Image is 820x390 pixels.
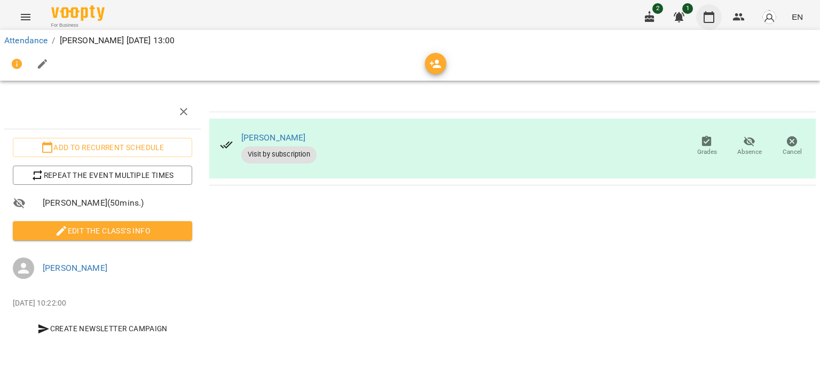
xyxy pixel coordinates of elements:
[652,3,663,14] span: 2
[51,22,105,29] span: For Business
[685,131,728,161] button: Grades
[783,147,802,157] span: Cancel
[13,298,192,309] p: [DATE] 10:22:00
[771,131,814,161] button: Cancel
[13,221,192,240] button: Edit the class's Info
[4,34,816,47] nav: breadcrumb
[792,11,803,22] span: EN
[21,141,184,154] span: Add to recurrent schedule
[43,197,192,209] span: [PERSON_NAME] ( 50 mins. )
[682,3,693,14] span: 1
[51,5,105,21] img: Voopty Logo
[17,322,188,335] span: Create Newsletter Campaign
[13,138,192,157] button: Add to recurrent schedule
[241,150,317,159] span: Visit by subscription
[762,10,777,25] img: avatar_s.png
[13,166,192,185] button: Repeat the event multiple times
[60,34,175,47] p: [PERSON_NAME] [DATE] 13:00
[13,319,192,338] button: Create Newsletter Campaign
[697,147,717,157] span: Grades
[737,147,762,157] span: Absence
[4,35,48,45] a: Attendance
[21,224,184,237] span: Edit the class's Info
[52,34,55,47] li: /
[13,4,38,30] button: Menu
[728,131,771,161] button: Absence
[787,7,807,27] button: EN
[241,132,306,143] a: [PERSON_NAME]
[21,169,184,182] span: Repeat the event multiple times
[43,263,107,273] a: [PERSON_NAME]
